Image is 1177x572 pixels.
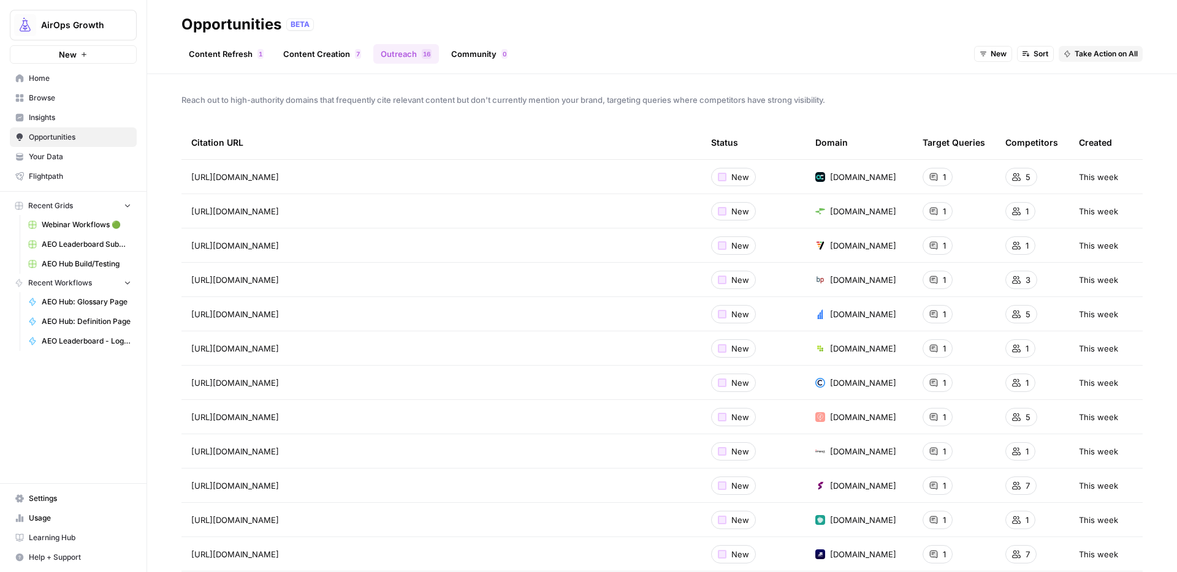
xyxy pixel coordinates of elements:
span: 1 [1026,514,1029,526]
span: [URL][DOMAIN_NAME] [191,411,279,423]
img: g05h9i9kn78ce1jd4w1canah9w7t [815,412,825,422]
span: New [731,171,749,183]
span: This week [1079,274,1118,286]
span: [URL][DOMAIN_NAME] [191,514,279,526]
span: [URL][DOMAIN_NAME] [191,342,279,355]
a: AEO Hub Build/Testing [23,254,137,274]
button: Recent Workflows [10,274,137,292]
img: 82tjq9b1tzq0sxfxgocg3olqdcv3 [815,309,825,319]
span: This week [1079,445,1118,457]
button: New [974,46,1012,62]
span: [DOMAIN_NAME] [830,308,896,320]
span: AEO Hub: Glossary Page [42,296,131,307]
img: ltb49xv4na8jq9ruylq7652tw0b3 [815,344,825,353]
span: 7 [1026,480,1030,492]
span: 1 [1026,205,1029,217]
a: AEO Hub: Glossary Page [23,292,137,312]
span: Usage [29,513,131,524]
span: 1 [943,308,946,320]
span: Recent Grids [28,200,73,211]
span: Opportunities [29,132,131,143]
span: New [731,514,749,526]
img: l1olu2iz1qdoqkxm3ab33qa4f6j6 [815,549,825,559]
a: AEO Hub: Definition Page [23,312,137,331]
span: Flightpath [29,171,131,182]
span: 1 [943,239,946,252]
span: New [59,48,77,61]
span: New [731,377,749,389]
span: [URL][DOMAIN_NAME] [191,274,279,286]
div: BETA [286,18,314,31]
span: [URL][DOMAIN_NAME] [191,445,279,457]
span: New [731,445,749,457]
span: New [991,48,1007,59]
span: [DOMAIN_NAME] [830,274,896,286]
span: 1 [943,171,946,183]
a: Outreach16 [373,44,439,64]
button: New [10,45,137,64]
span: [DOMAIN_NAME] [830,377,896,389]
button: Recent Grids [10,197,137,215]
button: Take Action on All [1059,46,1143,62]
span: [URL][DOMAIN_NAME] [191,548,279,560]
div: Domain [815,126,848,159]
span: [DOMAIN_NAME] [830,342,896,355]
img: icw1jp9aiu5qgtbyu27qhnj71sl5 [815,206,825,216]
span: 6 [427,49,430,59]
span: 1 [943,548,946,560]
span: 1 [1026,377,1029,389]
span: This week [1079,308,1118,320]
a: AEO Leaderboard - Log Submission to Grid [23,331,137,351]
div: Opportunities [181,15,281,34]
span: [URL][DOMAIN_NAME] [191,480,279,492]
span: 1 [943,411,946,423]
img: 3t1y7p61ceaonfng5051rl49itn6 [815,446,825,456]
div: 16 [422,49,432,59]
span: Home [29,73,131,84]
a: Community0 [444,44,515,64]
div: 1 [257,49,264,59]
span: This week [1079,411,1118,423]
span: [URL][DOMAIN_NAME] [191,171,279,183]
div: Citation URL [191,126,691,159]
a: Insights [10,108,137,127]
span: Settings [29,493,131,504]
a: Webinar Workflows 🟢 [23,215,137,235]
button: Workspace: AirOps Growth [10,10,137,40]
span: Reach out to high-authority domains that frequently cite relevant content but don't currently men... [181,94,1143,106]
span: 1 [943,205,946,217]
span: New [731,480,749,492]
div: Competitors [1005,126,1058,159]
div: 7 [355,49,361,59]
div: Status [711,126,738,159]
span: [DOMAIN_NAME] [830,205,896,217]
a: Your Data [10,147,137,167]
a: Home [10,69,137,88]
span: New [731,205,749,217]
span: [DOMAIN_NAME] [830,548,896,560]
a: AEO Leaderboard Submissions [23,235,137,254]
a: Content Refresh1 [181,44,271,64]
span: Recent Workflows [28,277,92,288]
div: Target Queries [923,126,985,159]
span: AEO Leaderboard Submissions [42,239,131,250]
span: This week [1079,205,1118,217]
span: Sort [1034,48,1048,59]
span: Browse [29,92,131,103]
span: This week [1079,377,1118,389]
a: Settings [10,489,137,508]
img: blsa9i4v7pam76nnvnu2745v8o6a [815,481,825,491]
div: Created [1079,126,1112,159]
span: AirOps Growth [41,19,115,31]
span: 0 [503,49,506,59]
span: This week [1079,548,1118,560]
span: [DOMAIN_NAME] [830,171,896,183]
span: 1 [259,49,262,59]
span: 1 [1026,342,1029,355]
button: Help + Support [10,548,137,567]
span: New [731,342,749,355]
span: 5 [1026,308,1030,320]
span: [URL][DOMAIN_NAME] [191,308,279,320]
span: This week [1079,171,1118,183]
span: New [731,548,749,560]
